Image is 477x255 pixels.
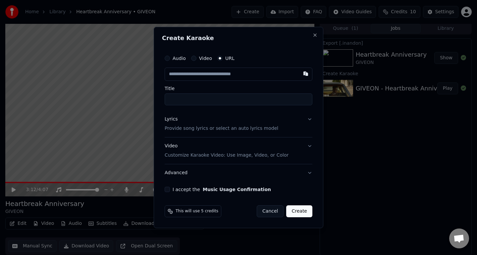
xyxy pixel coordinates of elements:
[225,56,235,61] label: URL
[257,205,284,217] button: Cancel
[165,137,312,164] button: VideoCustomize Karaoke Video: Use Image, Video, or Color
[162,35,315,41] h2: Create Karaoke
[165,143,289,159] div: Video
[165,111,312,137] button: LyricsProvide song lyrics or select an auto lyrics model
[173,187,271,192] label: I accept the
[173,56,186,61] label: Audio
[165,164,312,181] button: Advanced
[176,209,218,214] span: This will use 5 credits
[286,205,312,217] button: Create
[165,86,312,91] label: Title
[165,116,178,123] div: Lyrics
[165,125,278,132] p: Provide song lyrics or select an auto lyrics model
[199,56,212,61] label: Video
[203,187,271,192] button: I accept the
[165,152,289,159] p: Customize Karaoke Video: Use Image, Video, or Color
